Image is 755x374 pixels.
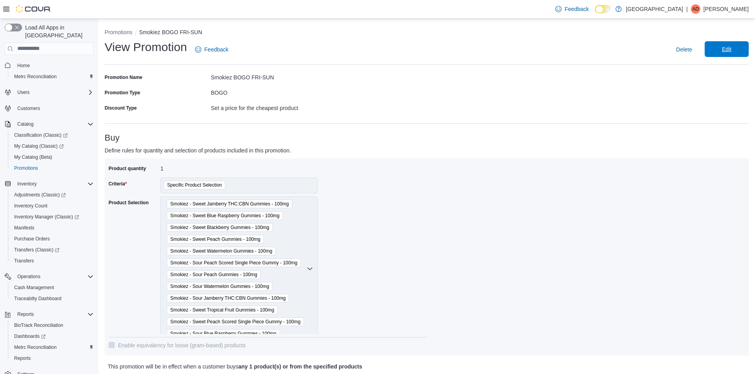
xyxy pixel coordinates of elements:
[167,329,280,338] span: Smokiez - Sour Blue Raspberry Gummies - 100mg
[11,332,49,341] a: Dashboards
[14,355,31,361] span: Reports
[11,321,66,330] a: BioTrack Reconciliation
[11,354,94,363] span: Reports
[14,344,57,350] span: Metrc Reconciliation
[167,247,276,255] span: Smokiez - Sweet Watermelon Gummies - 100mg
[11,354,34,363] a: Reports
[167,317,304,326] span: Smokiez - Sweet Peach Scored Single Piece Gummy - 100mg
[703,4,749,14] p: [PERSON_NAME]
[595,13,595,14] span: Dark Mode
[14,295,61,302] span: Traceabilty Dashboard
[8,293,97,304] button: Traceabilty Dashboard
[11,163,94,173] span: Promotions
[691,4,700,14] div: Alex Dean
[595,5,611,13] input: Dark Mode
[11,152,94,162] span: My Catalog (Beta)
[11,343,94,352] span: Metrc Reconciliation
[211,71,427,81] div: Smokiez BOGO FRI-SUN
[108,362,586,371] p: This promotion will be in effect when a customer buys
[8,152,97,163] button: My Catalog (Beta)
[14,272,94,281] span: Operations
[2,178,97,189] button: Inventory
[170,247,272,255] span: Smokiez - Sweet Watermelon Gummies - 100mg
[8,244,97,255] a: Transfers (Classic)
[8,189,97,200] a: Adjustments (Classic)
[8,353,97,364] button: Reports
[11,72,60,81] a: Metrc Reconciliation
[11,212,82,222] a: Inventory Manager (Classic)
[105,28,749,38] nav: An example of EuiBreadcrumbs
[14,132,68,138] span: Classification (Classic)
[2,103,97,114] button: Customers
[11,283,94,292] span: Cash Management
[109,165,146,172] label: Product quantity
[164,181,225,189] span: Specific Product Selection
[14,310,37,319] button: Reports
[565,5,589,13] span: Feedback
[8,255,97,266] button: Transfers
[11,72,94,81] span: Metrc Reconciliation
[11,245,63,255] a: Transfers (Classic)
[17,181,37,187] span: Inventory
[8,130,97,141] a: Classification (Classic)
[11,234,53,244] a: Purchase Orders
[11,201,51,211] a: Inventory Count
[170,259,297,267] span: Smokiez - Sour Peach Scored Single Piece Gummy - 100mg
[14,179,40,189] button: Inventory
[167,258,301,267] span: Smokiez - Sour Peach Scored Single Piece Gummy - 100mg
[170,330,276,337] span: Smokiez - Sour Blue Raspberry Gummies - 100mg
[22,24,94,39] span: Load All Apps in [GEOGRAPHIC_DATA]
[105,74,142,81] label: Promotion Name
[204,46,228,53] span: Feedback
[14,333,46,339] span: Dashboards
[686,4,688,14] p: |
[105,90,140,96] label: Promotion Type
[170,294,285,302] span: Smokiez - Sour Jamberry THC:CBN Gummies - 100mg
[11,294,94,303] span: Traceabilty Dashboard
[552,1,592,17] a: Feedback
[14,104,43,113] a: Customers
[14,284,54,291] span: Cash Management
[11,245,94,255] span: Transfers (Classic)
[170,282,269,290] span: Smokiez - Sour Watermelon Gummies - 100mg
[722,45,731,53] span: Edit
[8,71,97,82] button: Metrc Reconciliation
[11,256,94,266] span: Transfers
[170,318,300,326] span: Smokiez - Sweet Peach Scored Single Piece Gummy - 100mg
[14,143,64,149] span: My Catalog (Classic)
[192,42,232,57] a: Feedback
[14,310,94,319] span: Reports
[170,200,289,208] span: Smokiez - Sweet Jamberry THC:CBN Gummies - 100mg
[105,39,187,55] h1: View Promotion
[238,363,362,370] b: any 1 product(s) or from the specified products
[14,154,52,160] span: My Catalog (Beta)
[11,283,57,292] a: Cash Management
[11,190,69,200] a: Adjustments (Classic)
[673,42,695,57] button: Delete
[167,306,278,314] span: Smokiez - Sweet Tropical Fruit Gummies - 100mg
[8,141,97,152] a: My Catalog (Classic)
[167,181,222,189] span: Specific Product Selection
[109,341,246,350] label: Enable equivalency for loose (gram-based) products
[105,29,133,35] button: Promotions
[167,200,292,208] span: Smokiez - Sweet Jamberry THC:CBN Gummies - 100mg
[105,105,137,111] label: Discount Type
[14,119,94,129] span: Catalog
[8,163,97,174] button: Promotions
[11,163,41,173] a: Promotions
[14,88,94,97] span: Users
[170,224,269,231] span: Smokiez - Sweet Blackberry Gummies - 100mg
[14,119,37,129] button: Catalog
[105,133,749,143] h3: Buy
[17,105,40,112] span: Customers
[17,311,34,317] span: Reports
[170,271,257,279] span: Smokiez - Sour Peach Gummies - 100mg
[170,212,280,220] span: Smokiez - Sweet Blue Raspberry Gummies - 100mg
[2,271,97,282] button: Operations
[8,342,97,353] button: Metrc Reconciliation
[170,235,260,243] span: Smokiez - Sweet Peach Gummies - 100mg
[8,211,97,222] a: Inventory Manager (Classic)
[11,294,64,303] a: Traceabilty Dashboard
[14,165,38,171] span: Promotions
[16,5,51,13] img: Cova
